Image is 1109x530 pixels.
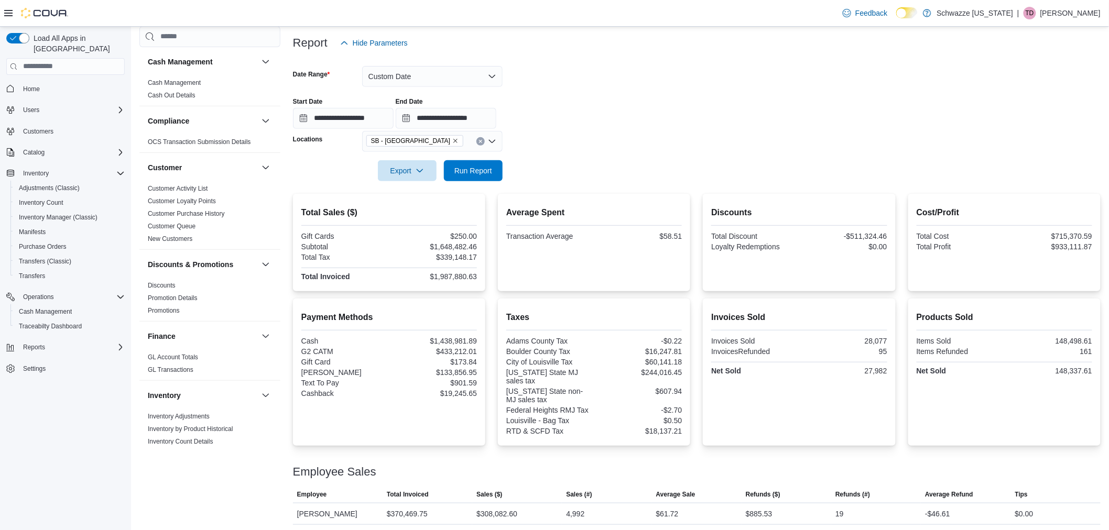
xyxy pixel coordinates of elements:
[2,103,129,117] button: Users
[596,416,682,425] div: $0.50
[2,124,129,139] button: Customers
[506,387,592,404] div: [US_STATE] State non-MJ sales tax
[917,206,1092,219] h2: Cost/Profit
[23,85,40,93] span: Home
[301,311,477,324] h2: Payment Methods
[506,232,592,240] div: Transaction Average
[148,91,195,100] span: Cash Out Details
[506,406,592,414] div: Federal Heights RMJ Tax
[596,427,682,435] div: $18,137.21
[19,272,45,280] span: Transfers
[391,368,477,377] div: $133,856.95
[21,8,68,18] img: Cova
[353,38,408,48] span: Hide Parameters
[711,206,887,219] h2: Discounts
[293,97,323,106] label: Start Date
[506,206,682,219] h2: Average Spent
[29,33,125,54] span: Load All Apps in [GEOGRAPHIC_DATA]
[896,18,897,19] span: Dark Mode
[148,259,233,270] h3: Discounts & Promotions
[917,311,1092,324] h2: Products Sold
[19,184,80,192] span: Adjustments (Classic)
[1015,507,1034,520] div: $0.00
[148,57,213,67] h3: Cash Management
[391,358,477,366] div: $173.84
[148,184,208,193] span: Customer Activity List
[19,307,72,316] span: Cash Management
[506,416,592,425] div: Louisville - Bag Tax
[656,507,679,520] div: $61.72
[15,240,71,253] a: Purchase Orders
[148,162,182,173] h3: Customer
[746,507,773,520] div: $885.53
[148,294,198,302] span: Promotion Details
[2,290,129,304] button: Operations
[301,206,477,219] h2: Total Sales ($)
[444,160,503,181] button: Run Report
[148,222,195,230] span: Customer Queue
[148,79,201,87] span: Cash Management
[1006,232,1092,240] div: $715,370.59
[259,56,272,68] button: Cash Management
[10,181,129,195] button: Adjustments (Classic)
[19,362,125,375] span: Settings
[15,305,76,318] a: Cash Management
[801,347,887,356] div: 95
[139,182,280,249] div: Customer
[148,209,225,218] span: Customer Purchase History
[148,92,195,99] a: Cash Out Details
[2,145,129,160] button: Catalog
[917,347,1003,356] div: Items Refunded
[293,503,383,524] div: [PERSON_NAME]
[148,331,176,341] h3: Finance
[566,490,592,499] span: Sales (#)
[259,258,272,271] button: Discounts & Promotions
[506,358,592,366] div: City of Louisville Tax
[596,358,682,366] div: $60,141.18
[148,79,201,86] a: Cash Management
[656,490,695,499] span: Average Sale
[19,228,46,236] span: Manifests
[476,507,517,520] div: $308,082.60
[711,242,797,251] div: Loyalty Redemptions
[801,367,887,375] div: 27,982
[19,341,49,354] button: Reports
[937,7,1013,19] p: Schwazze [US_STATE]
[148,138,251,146] span: OCS Transaction Submission Details
[301,347,387,356] div: G2 CATM
[596,232,682,240] div: $58.51
[15,226,125,238] span: Manifests
[23,343,45,351] span: Reports
[148,57,257,67] button: Cash Management
[917,232,1003,240] div: Total Cost
[801,337,887,345] div: 28,077
[148,425,233,433] span: Inventory by Product Historical
[148,294,198,302] a: Promotion Details
[391,347,477,356] div: $433,212.01
[15,270,125,282] span: Transfers
[148,235,192,243] span: New Customers
[19,125,125,138] span: Customers
[10,195,129,210] button: Inventory Count
[148,282,176,289] a: Discounts
[19,146,125,159] span: Catalog
[148,366,193,373] a: GL Transactions
[801,232,887,240] div: -$511,324.46
[6,77,125,404] nav: Complex example
[925,490,973,499] span: Average Refund
[148,259,257,270] button: Discounts & Promotions
[148,162,257,173] button: Customer
[566,507,584,520] div: 4,992
[259,330,272,343] button: Finance
[301,337,387,345] div: Cash
[293,135,323,143] label: Locations
[148,281,176,290] span: Discounts
[10,225,129,239] button: Manifests
[148,210,225,217] a: Customer Purchase History
[506,427,592,435] div: RTD & SCFD Tax
[396,97,423,106] label: End Date
[148,223,195,230] a: Customer Queue
[711,311,887,324] h2: Invoices Sold
[15,211,125,224] span: Inventory Manager (Classic)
